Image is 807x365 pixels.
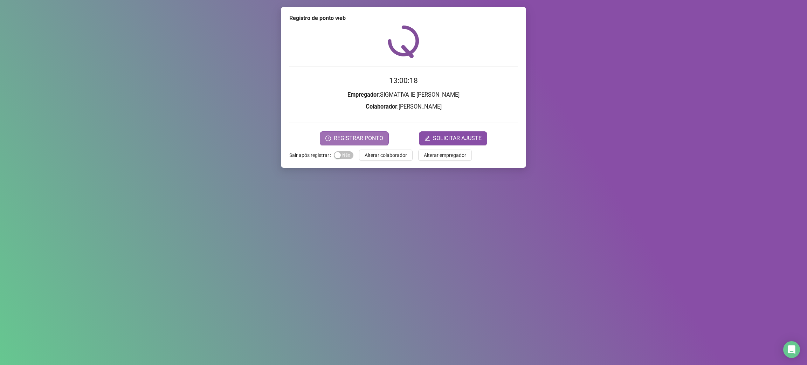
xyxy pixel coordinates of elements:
[783,341,800,358] div: Open Intercom Messenger
[389,76,418,85] time: 13:00:18
[289,14,518,22] div: Registro de ponto web
[425,136,430,141] span: edit
[424,151,466,159] span: Alterar empregador
[433,134,482,143] span: SOLICITAR AJUSTE
[359,150,413,161] button: Alterar colaborador
[365,151,407,159] span: Alterar colaborador
[419,131,487,145] button: editSOLICITAR AJUSTE
[289,102,518,111] h3: : [PERSON_NAME]
[418,150,472,161] button: Alterar empregador
[289,150,334,161] label: Sair após registrar
[366,103,397,110] strong: Colaborador
[334,134,383,143] span: REGISTRAR PONTO
[325,136,331,141] span: clock-circle
[388,25,419,58] img: QRPoint
[320,131,389,145] button: REGISTRAR PONTO
[347,91,379,98] strong: Empregador
[289,90,518,99] h3: : SIGMATIVA IE [PERSON_NAME]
